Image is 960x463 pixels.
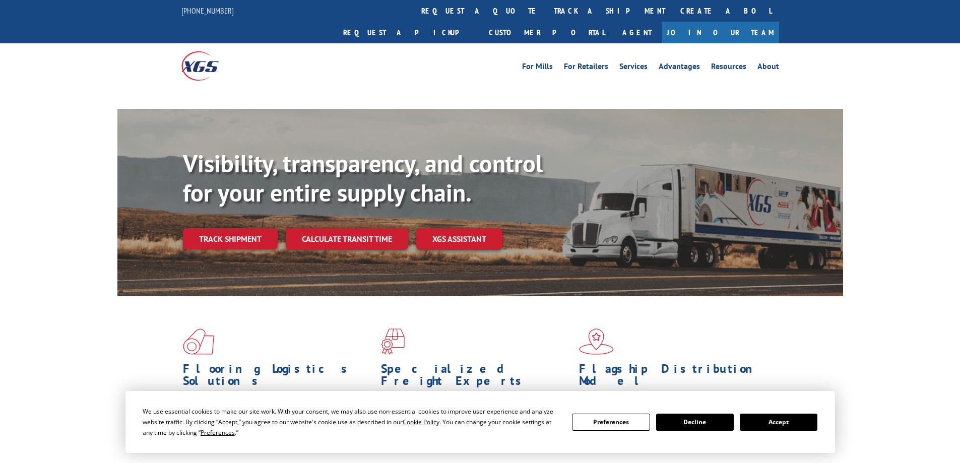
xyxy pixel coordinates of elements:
[403,418,439,426] span: Cookie Policy
[381,328,405,355] img: xgs-icon-focused-on-flooring-red
[579,363,770,392] h1: Flagship Distribution Model
[740,414,817,431] button: Accept
[183,228,278,249] a: Track shipment
[662,22,779,43] a: Join Our Team
[522,62,553,74] a: For Mills
[481,22,612,43] a: Customer Portal
[656,414,734,431] button: Decline
[201,428,235,437] span: Preferences
[183,363,373,392] h1: Flooring Logistics Solutions
[181,6,234,16] a: [PHONE_NUMBER]
[612,22,662,43] a: Agent
[659,62,700,74] a: Advantages
[564,62,608,74] a: For Retailers
[572,414,650,431] button: Preferences
[619,62,648,74] a: Services
[336,22,481,43] a: Request a pickup
[183,148,543,208] b: Visibility, transparency, and control for your entire supply chain.
[416,228,502,250] a: XGS ASSISTANT
[183,328,214,355] img: xgs-icon-total-supply-chain-intelligence-red
[711,62,746,74] a: Resources
[286,228,408,250] a: Calculate transit time
[125,391,835,453] div: Cookie Consent Prompt
[143,406,560,438] div: We use essential cookies to make our site work. With your consent, we may also use non-essential ...
[579,328,614,355] img: xgs-icon-flagship-distribution-model-red
[757,62,779,74] a: About
[381,363,571,392] h1: Specialized Freight Experts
